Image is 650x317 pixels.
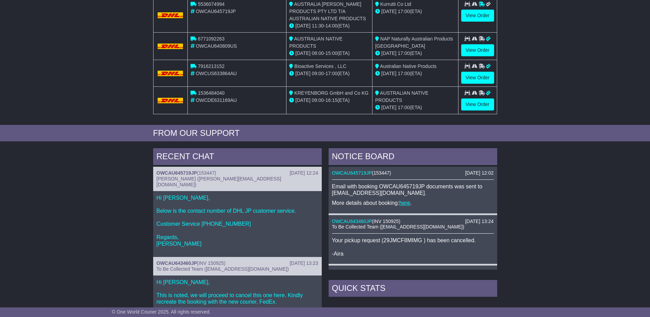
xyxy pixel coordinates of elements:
span: [DATE] [295,23,310,28]
span: 14:00 [326,23,338,28]
span: [DATE] [381,50,396,56]
span: Bioactive Services , LLC [294,63,346,69]
span: AUSTRALIAN NATIVE PRODUCTS [289,36,342,49]
span: [DATE] [381,105,396,110]
span: 17:00 [398,105,410,110]
span: 1536484040 [198,90,224,96]
div: ( ) [157,260,318,266]
span: 16:15 [326,97,338,103]
span: To Be Collected Team ([EMAIL_ADDRESS][DOMAIN_NAME]) [332,224,464,230]
span: [DATE] [381,71,396,76]
div: [DATE] 13:23 [290,260,318,266]
div: - (ETA) [289,70,369,77]
span: 17:00 [398,50,410,56]
span: OWCDE631169AU [196,97,237,103]
div: RECENT CHAT [153,148,322,167]
img: DHL.png [158,44,183,49]
span: Australian Native Products [380,63,437,69]
span: 153447 [198,170,214,176]
span: 7916213152 [198,63,224,69]
span: © One World Courier 2025. All rights reserved. [112,309,211,315]
span: KREYENBORG GmbH and Co KG [294,90,368,96]
a: here [399,200,410,206]
div: [DATE] 13:24 [465,219,493,224]
span: NAP Naturally Australian Products [GEOGRAPHIC_DATA] [375,36,453,49]
span: 6771092263 [198,36,224,42]
div: - (ETA) [289,22,369,30]
span: 15:00 [326,50,338,56]
div: [DATE] 12:02 [465,170,493,176]
span: OWCUS633864AU [196,71,237,76]
span: 17:00 [326,71,338,76]
img: DHL.png [158,71,183,76]
span: 17:00 [398,9,410,14]
div: FROM OUR SUPPORT [153,128,497,138]
div: ( ) [332,269,494,275]
div: (ETA) [375,8,455,15]
span: INV 150925 [373,219,399,224]
div: [DATE] 12:24 [290,170,318,176]
p: More details about booking: . [332,200,494,206]
span: AUSTRALIAN NATIVE PRODUCTS [375,90,428,103]
a: View Order [461,10,494,22]
span: 153447 [373,170,390,176]
span: AUSTRALIA [PERSON_NAME] PRODUCTS PTY LTD T/A AUSTRALIAN NATIVE PRODUCTS [289,1,366,21]
div: (ETA) [375,50,455,57]
a: View Order [461,98,494,110]
div: (ETA) [375,104,455,111]
span: INV 150925 [198,260,224,266]
div: (ETA) [375,70,455,77]
img: DHL.png [158,12,183,18]
a: OWCAU645719JP [157,170,197,176]
a: OWCAU645719JP [332,170,372,176]
a: View Order [461,44,494,56]
span: OWCAU645719JP [196,9,236,14]
span: 11:30 [312,23,324,28]
p: Email with booking OWCAU645719JP documents was sent to [EMAIL_ADDRESS][DOMAIN_NAME]. [332,183,494,196]
span: 17:00 [398,71,410,76]
div: - (ETA) [289,97,369,104]
span: OWCAU640809US [196,43,237,49]
span: Kurrutti Co Ltd [380,1,411,7]
span: 5536074994 [198,1,224,7]
span: 09:00 [312,97,324,103]
span: To Be Collected Team ([EMAIL_ADDRESS][DOMAIN_NAME]) [157,266,289,272]
span: [DATE] [295,97,310,103]
div: [DATE] 10:49 [465,269,493,275]
a: OWCAU643460JP [332,219,372,224]
div: - (ETA) [289,50,369,57]
a: View Order [461,72,494,84]
span: 09:00 [312,71,324,76]
td: Deliveries [329,298,497,316]
span: [PERSON_NAME] ([PERSON_NAME][EMAIL_ADDRESS][DOMAIN_NAME]) [157,176,281,187]
span: INV-153447 [373,269,399,274]
img: DHL.png [158,98,183,103]
p: Hi [PERSON_NAME], Below is the contact number of DHL JP customer service. Customer Service [PHONE... [157,195,318,254]
a: OWCAU642301JP [332,269,372,274]
span: [DATE] [295,50,310,56]
div: Quick Stats [329,280,497,298]
div: ( ) [332,170,494,176]
span: 08:00 [312,50,324,56]
div: ( ) [157,170,318,176]
span: [DATE] [295,71,310,76]
a: OWCAU643460JP [157,260,197,266]
div: ( ) [332,219,494,224]
p: Your pickup request (29JMCF8MIMG ) has been cancelled. -Aira [332,237,494,257]
div: NOTICE BOARD [329,148,497,167]
span: [DATE] [381,9,396,14]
